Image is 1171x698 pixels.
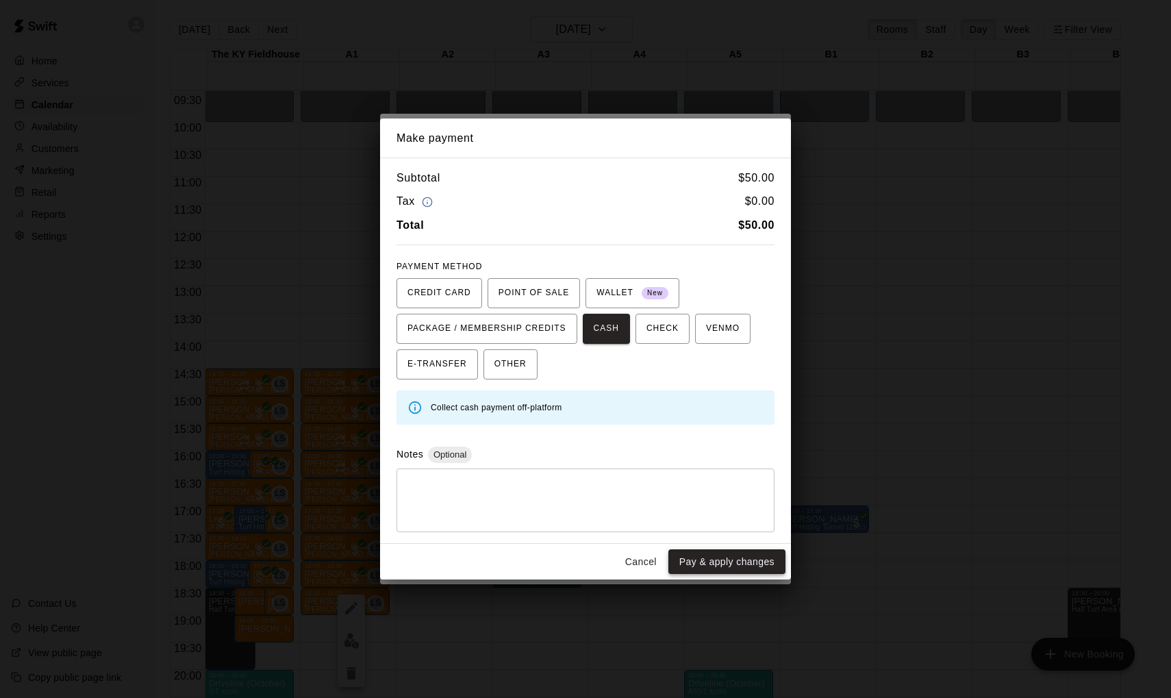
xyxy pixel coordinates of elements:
button: Pay & apply changes [668,549,785,575]
h2: Make payment [380,119,791,158]
span: Optional [428,449,472,460]
button: WALLET New [585,278,679,308]
h6: Subtotal [396,169,440,187]
h6: Tax [396,192,436,211]
button: E-TRANSFER [396,349,478,379]
button: POINT OF SALE [488,278,580,308]
button: PACKAGE / MEMBERSHIP CREDITS [396,314,577,344]
b: $ 50.00 [738,219,775,231]
span: WALLET [596,282,668,304]
button: OTHER [483,349,538,379]
span: OTHER [494,353,527,375]
button: CASH [583,314,630,344]
span: PACKAGE / MEMBERSHIP CREDITS [407,318,566,340]
button: Cancel [619,549,663,575]
button: CREDIT CARD [396,278,482,308]
button: VENMO [695,314,751,344]
span: POINT OF SALE [499,282,569,304]
span: PAYMENT METHOD [396,262,482,271]
span: CHECK [646,318,679,340]
b: Total [396,219,424,231]
h6: $ 50.00 [738,169,775,187]
h6: $ 0.00 [745,192,775,211]
span: Collect cash payment off-platform [431,403,562,412]
label: Notes [396,449,423,460]
span: E-TRANSFER [407,353,467,375]
button: CHECK [635,314,690,344]
span: VENMO [706,318,740,340]
span: CREDIT CARD [407,282,471,304]
span: CASH [594,318,619,340]
span: New [642,284,668,303]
